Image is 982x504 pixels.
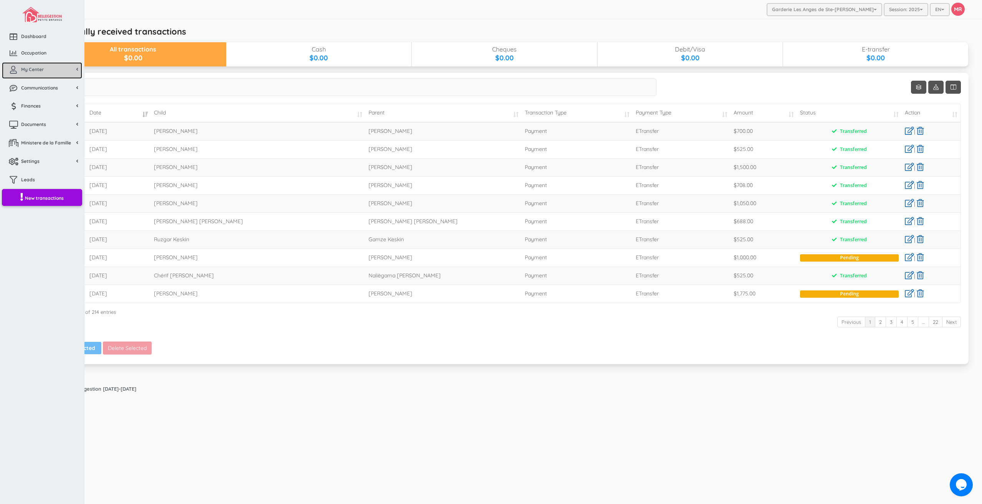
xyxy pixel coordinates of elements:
[522,285,633,303] td: Payment
[365,230,521,249] td: Gamze Keskin
[154,254,198,261] span: [PERSON_NAME]
[86,176,151,194] td: [DATE]
[21,85,58,91] span: Communications
[522,158,633,176] td: Payment
[825,217,873,227] span: Transferred
[86,267,151,285] td: [DATE]
[633,104,731,122] td: Payment Type: activate to sort column ascending
[365,194,521,212] td: [PERSON_NAME]
[800,254,899,262] span: Pending
[731,140,797,158] td: $525.00
[226,46,412,53] div: Cash
[522,122,633,140] td: Payment
[412,53,597,63] div: $0.00
[154,290,198,297] span: [PERSON_NAME]
[731,267,797,285] td: $525.00
[633,158,731,176] td: ETransfer
[522,140,633,158] td: Payment
[25,195,64,201] span: New transactions
[21,139,71,146] span: Ministere de la Famille
[86,158,151,176] td: [DATE]
[21,66,44,73] span: My Center
[633,249,731,267] td: ETransfer
[902,104,961,122] td: Action: activate to sort column ascending
[633,140,731,158] td: ETransfer
[154,236,189,243] span: Ruzgar Keskin
[2,136,82,152] a: Ministere de la Famille
[154,164,198,171] span: [PERSON_NAME]
[522,230,633,249] td: Payment
[365,249,521,267] td: [PERSON_NAME]
[902,230,961,249] td: |
[2,46,82,62] a: Occupation
[633,212,731,230] td: ETransfer
[731,249,797,267] td: $1,000.00
[875,317,886,328] a: 2
[825,235,873,245] span: Transferred
[731,104,797,122] td: Amount: activate to sort column ascending
[902,176,961,194] td: |
[2,172,82,189] a: Leads
[907,317,918,328] a: 5
[38,27,186,36] h5: Automatically received transactions
[918,317,929,328] a: …
[522,104,633,122] td: Transaction Type: activate to sort column ascending
[731,230,797,249] td: $525.00
[86,249,151,267] td: [DATE]
[902,249,961,267] td: |
[731,285,797,303] td: $1,775.00
[154,128,198,134] span: [PERSON_NAME]
[365,176,521,194] td: [PERSON_NAME]
[800,290,899,298] span: Pending
[86,194,151,212] td: [DATE]
[783,53,968,63] div: $0.00
[2,81,82,97] a: Communications
[365,122,521,140] td: [PERSON_NAME]
[825,126,873,137] span: Transferred
[154,146,198,153] span: [PERSON_NAME]
[633,176,731,194] td: ETransfer
[21,103,41,109] span: Finances
[365,104,521,122] td: Parent: activate to sort column ascending
[154,272,214,279] span: Chérif [PERSON_NAME]
[950,473,974,496] iframe: chat widget
[365,285,521,303] td: [PERSON_NAME]
[633,285,731,303] td: ETransfer
[633,267,731,285] td: ETransfer
[633,230,731,249] td: ETransfer
[929,317,942,328] a: 22
[731,176,797,194] td: $708.00
[21,158,40,164] span: Settings
[825,271,873,281] span: Transferred
[2,154,82,171] a: Settings
[2,189,82,206] a: New transactions
[103,342,152,355] button: Delete Selected
[22,7,61,22] img: image
[731,212,797,230] td: $688.00
[825,144,873,155] span: Transferred
[154,218,243,225] span: [PERSON_NAME] [PERSON_NAME]
[902,194,961,212] td: |
[2,62,82,79] a: My Center
[783,46,968,53] div: E-transfer
[21,176,35,183] span: Leads
[825,199,873,209] span: Transferred
[21,121,46,128] span: Documents
[902,122,961,140] td: |
[86,140,151,158] td: [DATE]
[731,194,797,212] td: $1,050.00
[412,46,597,53] div: Cheques
[942,317,961,328] a: Next
[365,158,521,176] td: [PERSON_NAME]
[896,317,908,328] a: 4
[731,158,797,176] td: $1,500.00
[825,162,873,173] span: Transferred
[86,122,151,140] td: [DATE]
[902,158,961,176] td: |
[902,285,961,303] td: |
[902,212,961,230] td: |
[797,104,902,122] td: Status: activate to sort column ascending
[226,53,412,63] div: $0.00
[825,181,873,191] span: Transferred
[40,46,226,53] div: All transactions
